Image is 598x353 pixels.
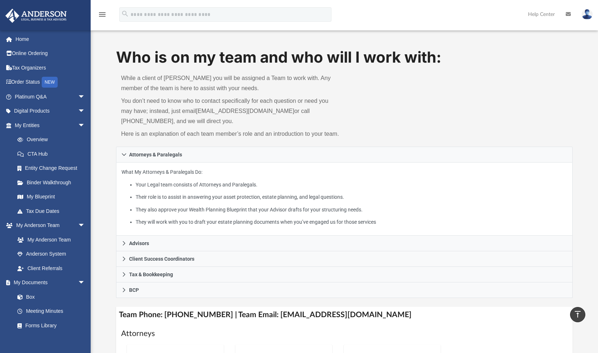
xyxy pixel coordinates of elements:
a: Order StatusNEW [5,75,96,90]
i: search [121,10,129,18]
a: Online Ordering [5,46,96,61]
a: [EMAIL_ADDRESS][DOMAIN_NAME] [196,108,294,114]
p: What My Attorneys & Paralegals Do: [121,168,567,227]
li: Your Legal team consists of Attorneys and Paralegals. [136,180,567,189]
span: BCP [129,287,139,293]
a: Client Success Coordinators [116,251,573,267]
a: Forms Library [10,318,89,333]
a: menu [98,14,107,19]
a: Tax Organizers [5,60,96,75]
a: Tax & Bookkeeping [116,267,573,282]
h1: Who is on my team and who will I work with: [116,47,573,68]
span: Attorneys & Paralegals [129,152,182,157]
span: arrow_drop_down [78,104,92,119]
li: They also approve your Wealth Planning Blueprint that your Advisor drafts for your structuring ne... [136,205,567,214]
span: Tax & Bookkeeping [129,272,173,277]
i: vertical_align_top [573,310,582,319]
a: Digital Productsarrow_drop_down [5,104,96,118]
a: Attorneys & Paralegals [116,147,573,163]
img: Anderson Advisors Platinum Portal [3,9,69,23]
a: Advisors [116,236,573,251]
p: While a client of [PERSON_NAME] you will be assigned a Team to work with. Any member of the team ... [121,73,339,93]
p: Here is an explanation of each team member’s role and an introduction to your team. [121,129,339,139]
a: CTA Hub [10,147,96,161]
div: Attorneys & Paralegals [116,163,573,236]
li: Their role is to assist in answering your asset protection, estate planning, and legal questions. [136,193,567,202]
span: arrow_drop_down [78,118,92,133]
span: arrow_drop_down [78,218,92,233]
li: They will work with you to draft your estate planning documents when you’ve engaged us for those ... [136,218,567,227]
a: Binder Walkthrough [10,175,96,190]
a: My Blueprint [10,190,92,204]
i: menu [98,10,107,19]
a: Box [10,290,89,304]
a: Client Referrals [10,261,92,276]
h4: Team Phone: [PHONE_NUMBER] | Team Email: [EMAIL_ADDRESS][DOMAIN_NAME] [116,307,573,323]
a: Tax Due Dates [10,204,96,218]
a: BCP [116,282,573,298]
a: vertical_align_top [570,307,585,322]
a: Overview [10,133,96,147]
span: arrow_drop_down [78,276,92,290]
a: Meeting Minutes [10,304,92,319]
a: My Anderson Team [10,232,89,247]
a: Anderson System [10,247,92,261]
img: User Pic [582,9,593,20]
a: Platinum Q&Aarrow_drop_down [5,89,96,104]
span: Advisors [129,241,149,246]
a: My Entitiesarrow_drop_down [5,118,96,133]
a: Entity Change Request [10,161,96,176]
a: Home [5,32,96,46]
div: NEW [42,77,58,88]
span: arrow_drop_down [78,89,92,104]
p: You don’t need to know who to contact specifically for each question or need you may have; instea... [121,96,339,126]
h1: Attorneys [121,328,568,339]
a: My Documentsarrow_drop_down [5,276,92,290]
a: My Anderson Teamarrow_drop_down [5,218,92,233]
span: Client Success Coordinators [129,256,194,261]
